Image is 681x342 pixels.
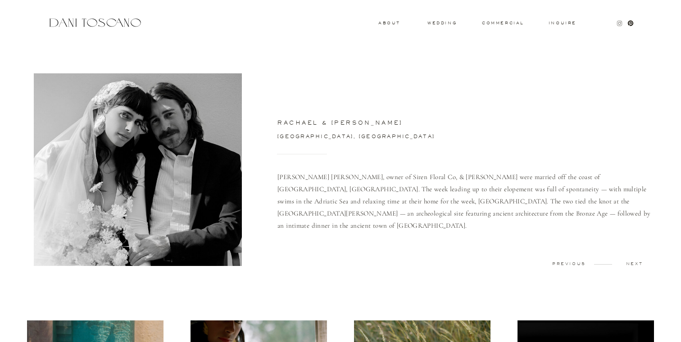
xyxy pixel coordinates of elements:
p: [PERSON_NAME] [PERSON_NAME], owner of Siren Floral Co, & [PERSON_NAME] were married off the coast... [277,171,657,241]
h3: rachael & [PERSON_NAME] [277,120,557,128]
a: next [612,262,657,266]
a: previous [547,262,591,266]
a: wedding [427,21,457,24]
a: [GEOGRAPHIC_DATA], [GEOGRAPHIC_DATA] [277,134,456,142]
a: commercial [482,21,523,25]
a: Inquire [548,21,577,26]
a: About [378,21,398,24]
